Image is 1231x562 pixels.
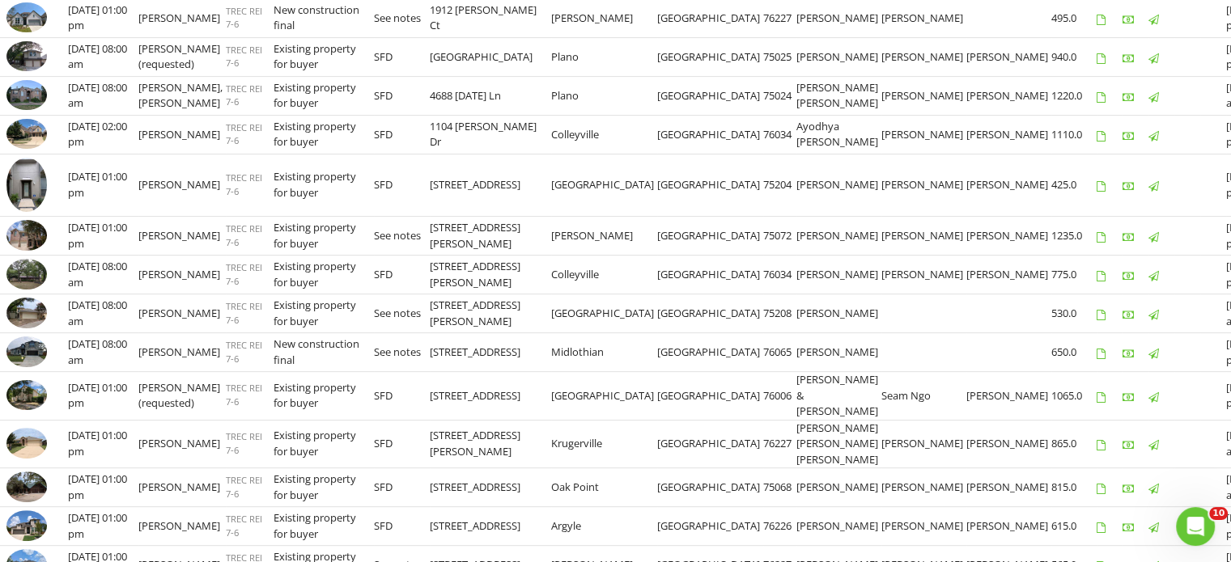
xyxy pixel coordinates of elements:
[430,468,551,507] td: [STREET_ADDRESS]
[796,217,881,256] td: [PERSON_NAME]
[430,37,551,76] td: [GEOGRAPHIC_DATA]
[966,76,1051,115] td: [PERSON_NAME]
[274,468,374,507] td: Existing property for buyer
[551,256,657,294] td: Colleyville
[68,372,138,420] td: [DATE] 01:00 pm
[430,507,551,546] td: [STREET_ADDRESS]
[881,115,966,154] td: [PERSON_NAME]
[796,372,881,420] td: [PERSON_NAME] & [PERSON_NAME]
[274,115,374,154] td: Existing property for buyer
[1051,115,1097,154] td: 1110.0
[966,37,1051,76] td: [PERSON_NAME]
[657,468,763,507] td: [GEOGRAPHIC_DATA]
[1051,76,1097,115] td: 1220.0
[68,420,138,468] td: [DATE] 01:00 pm
[274,217,374,256] td: Existing property for buyer
[430,256,551,294] td: [STREET_ADDRESS][PERSON_NAME]
[430,372,551,420] td: [STREET_ADDRESS]
[138,333,226,372] td: [PERSON_NAME]
[6,41,47,72] img: 9345780%2Fcover_photos%2FngmX0SImEYATGuTqBJoh%2Fsmall.jpg
[138,217,226,256] td: [PERSON_NAME]
[881,372,966,420] td: Seam Ngo
[226,474,262,500] span: TREC REI 7-6
[796,154,881,216] td: [PERSON_NAME]
[374,372,430,420] td: SFD
[881,256,966,294] td: [PERSON_NAME]
[138,294,226,333] td: [PERSON_NAME]
[6,510,47,541] img: 9300936%2Fcover_photos%2FL36NXJAarytyzlTINljx%2Fsmall.jpg
[796,507,881,546] td: [PERSON_NAME]
[657,294,763,333] td: [GEOGRAPHIC_DATA]
[551,115,657,154] td: Colleyville
[374,333,430,372] td: See notes
[430,76,551,115] td: 4688 [DATE] Ln
[430,420,551,468] td: [STREET_ADDRESS][PERSON_NAME]
[430,154,551,216] td: [STREET_ADDRESS]
[68,37,138,76] td: [DATE] 08:00 am
[6,428,47,458] img: 9321507%2Fcover_photos%2FoCvswbHd26RzEW3ZntmS%2Fsmall.jpg
[966,154,1051,216] td: [PERSON_NAME]
[1051,256,1097,294] td: 775.0
[763,372,796,420] td: 76006
[796,115,881,154] td: Ayodhya [PERSON_NAME]
[1051,294,1097,333] td: 530.0
[551,217,657,256] td: [PERSON_NAME]
[796,468,881,507] td: [PERSON_NAME]
[68,217,138,256] td: [DATE] 01:00 pm
[763,76,796,115] td: 75024
[551,468,657,507] td: Oak Point
[138,507,226,546] td: [PERSON_NAME]
[374,256,430,294] td: SFD
[657,37,763,76] td: [GEOGRAPHIC_DATA]
[657,333,763,372] td: [GEOGRAPHIC_DATA]
[796,37,881,76] td: [PERSON_NAME]
[6,471,47,502] img: 9308661%2Fcover_photos%2F3Abz8NUu31C9WFAP7U6j%2Fsmall.jpg
[226,300,262,326] span: TREC REI 7-6
[881,507,966,546] td: [PERSON_NAME]
[551,154,657,216] td: [GEOGRAPHIC_DATA]
[68,507,138,546] td: [DATE] 01:00 pm
[1176,507,1215,546] iframe: Intercom live chat
[138,76,226,115] td: [PERSON_NAME], [PERSON_NAME]
[1051,154,1097,216] td: 425.0
[763,420,796,468] td: 76227
[226,430,262,456] span: TREC REI 7-6
[226,261,262,287] span: TREC REI 7-6
[966,217,1051,256] td: [PERSON_NAME]
[551,76,657,115] td: Plano
[796,294,881,333] td: [PERSON_NAME]
[966,507,1051,546] td: [PERSON_NAME]
[763,217,796,256] td: 75072
[138,115,226,154] td: [PERSON_NAME]
[763,333,796,372] td: 76065
[796,420,881,468] td: [PERSON_NAME] [PERSON_NAME] [PERSON_NAME]
[6,119,47,150] img: 9329998%2Fcover_photos%2Fpms0DDgbDAjsZV9xY1eL%2Fsmall.jpg
[763,507,796,546] td: 76226
[551,372,657,420] td: [GEOGRAPHIC_DATA]
[374,37,430,76] td: SFD
[763,294,796,333] td: 75208
[274,333,374,372] td: New construction final
[374,76,430,115] td: SFD
[657,154,763,216] td: [GEOGRAPHIC_DATA]
[430,217,551,256] td: [STREET_ADDRESS][PERSON_NAME]
[1051,507,1097,546] td: 615.0
[881,76,966,115] td: [PERSON_NAME]
[657,76,763,115] td: [GEOGRAPHIC_DATA]
[274,420,374,468] td: Existing property for buyer
[6,259,47,289] img: 9329996%2Fcover_photos%2FfclUH1Lqbf1qI6X92N6N%2Fsmall.jpg
[374,115,430,154] td: SFD
[226,5,262,31] span: TREC REI 7-6
[551,294,657,333] td: [GEOGRAPHIC_DATA]
[226,339,262,365] span: TREC REI 7-6
[68,333,138,372] td: [DATE] 08:00 am
[551,420,657,468] td: Krugerville
[430,115,551,154] td: 1104 [PERSON_NAME] Dr
[796,76,881,115] td: [PERSON_NAME] [PERSON_NAME]
[226,382,262,408] span: TREC REI 7-6
[966,420,1051,468] td: [PERSON_NAME]
[881,154,966,216] td: [PERSON_NAME]
[6,380,47,411] img: 9306246%2Fcover_photos%2FZjZ1YXUEX2Wl44yErPki%2Fsmall.jpg
[138,256,226,294] td: [PERSON_NAME]
[374,420,430,468] td: SFD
